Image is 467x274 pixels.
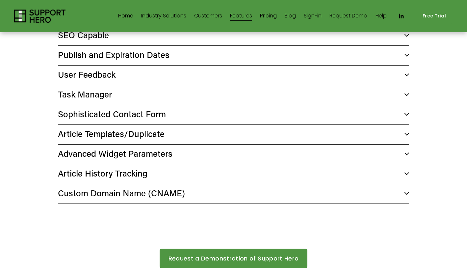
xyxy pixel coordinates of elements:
[160,249,307,268] a: Request a Demonstration of Support Hero
[58,145,409,164] button: Advanced Widget Parameters
[118,11,133,21] a: Home
[58,29,404,41] span: SEO Capable
[58,85,409,105] button: Task Manager
[230,11,252,21] a: Features
[141,11,186,21] a: folder dropdown
[58,164,409,184] button: Article History Tracking
[376,11,387,21] a: Help
[58,128,404,139] span: Article Templates/Duplicate
[58,66,409,85] button: User Feedback
[58,105,409,124] button: Sophisticated Contact Form
[58,184,409,204] button: Custom Domain Name (CNAME)
[58,168,404,179] span: Article History Tracking
[58,125,409,144] button: Article Templates/Duplicate
[58,49,404,60] span: Publish and Expiration Dates
[304,11,322,21] a: Sign-in
[260,11,277,21] a: Pricing
[194,11,222,21] a: Customers
[285,11,296,21] a: Blog
[58,46,409,65] button: Publish and Expiration Dates
[58,89,404,100] span: Task Manager
[398,13,404,19] a: LinkedIn
[58,187,404,199] span: Custom Domain Name (CNAME)
[58,26,409,45] button: SEO Capable
[14,10,66,23] img: Support Hero
[58,108,404,120] span: Sophisticated Contact Form
[141,11,186,21] span: Industry Solutions
[329,11,367,21] a: Request Demo
[58,69,404,80] span: User Feedback
[58,148,404,159] span: Advanced Widget Parameters
[416,9,453,24] a: Free Trial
